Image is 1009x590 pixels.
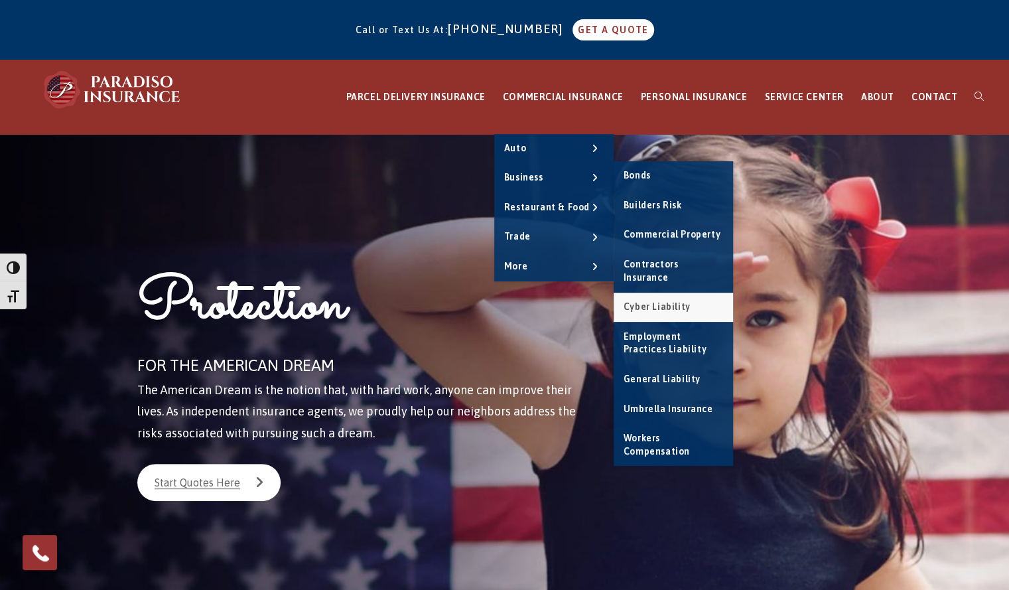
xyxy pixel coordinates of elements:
[503,92,624,102] span: COMMERCIAL INSURANCE
[346,92,486,102] span: PARCEL DELIVERY INSURANCE
[911,92,957,102] span: CONTACT
[624,433,690,457] span: Workers Compensation
[494,222,614,252] a: Trade
[504,172,543,183] span: Business
[614,395,733,424] a: Umbrella Insurance
[632,60,756,134] a: PERSONAL INSURANCE
[614,191,733,220] a: Builders Risk
[504,202,590,212] span: Restaurant & Food
[614,365,733,394] a: General Liability
[624,200,682,210] span: Builders Risk
[624,404,713,414] span: Umbrella Insurance
[624,259,679,283] span: Contractors Insurance
[504,231,531,242] span: Trade
[494,193,614,222] a: Restaurant & Food
[614,293,733,322] a: Cyber Liability
[903,60,966,134] a: CONTACT
[494,60,632,134] a: COMMERCIAL INSURANCE
[40,70,186,110] img: Paradiso Insurance
[30,542,51,563] img: Phone icon
[137,356,334,374] span: FOR THE AMERICAN DREAM
[494,252,614,281] a: More
[614,250,733,292] a: Contractors Insurance
[624,229,720,240] span: Commercial Property
[624,301,691,312] span: Cyber Liability
[355,25,448,35] span: Call or Text Us At:
[504,143,526,153] span: Auto
[614,220,733,250] a: Commercial Property
[572,19,653,40] a: GET A QUOTE
[137,383,576,440] span: The American Dream is the notion that, with hard work, anyone can improve their lives. As indepen...
[852,60,903,134] a: ABOUT
[624,374,701,384] span: General Liability
[494,134,614,163] a: Auto
[614,323,733,364] a: Employment Practices Liability
[756,60,852,134] a: SERVICE CENTER
[137,267,583,351] h1: Protection
[764,92,843,102] span: SERVICE CENTER
[137,464,281,501] a: Start Quotes Here
[861,92,894,102] span: ABOUT
[641,92,748,102] span: PERSONAL INSURANCE
[448,22,570,36] a: [PHONE_NUMBER]
[338,60,494,134] a: PARCEL DELIVERY INSURANCE
[504,261,527,271] span: More
[614,161,733,190] a: Bonds
[494,163,614,192] a: Business
[624,170,651,181] span: Bonds
[624,331,706,355] span: Employment Practices Liability
[614,424,733,466] a: Workers Compensation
